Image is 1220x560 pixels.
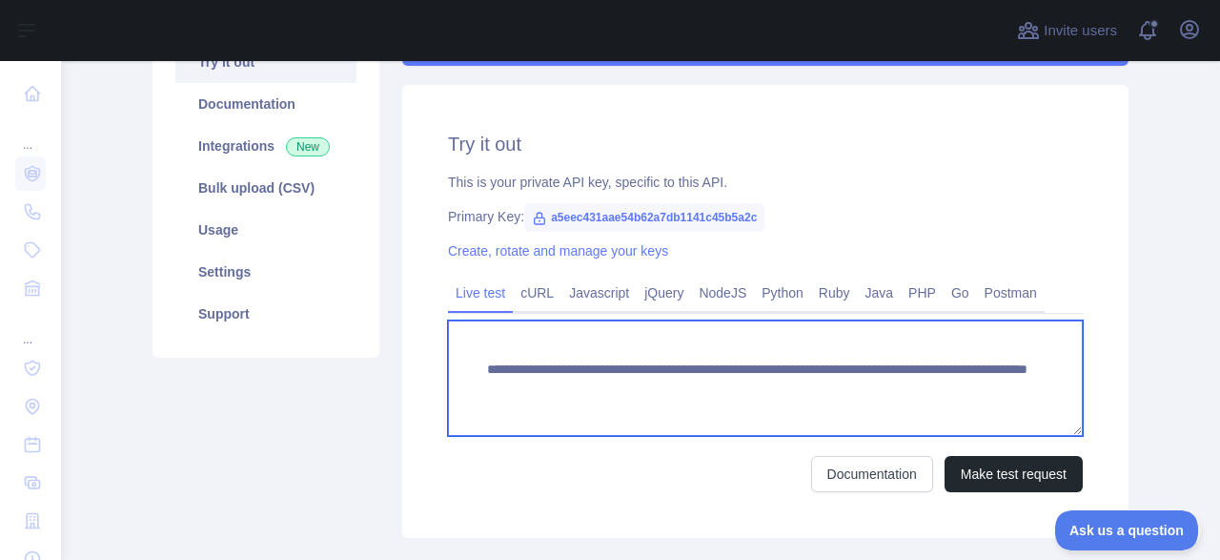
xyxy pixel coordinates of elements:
[691,278,754,308] a: NodeJS
[448,173,1083,192] div: This is your private API key, specific to this API.
[175,251,356,293] a: Settings
[944,278,977,308] a: Go
[1055,510,1201,550] iframe: Toggle Customer Support
[448,243,668,259] a: Create, rotate and manage your keys
[901,278,944,308] a: PHP
[1013,15,1121,46] button: Invite users
[524,203,764,232] span: a5eec431aae54b62a7db1141c45b5a2c
[858,278,902,308] a: Java
[637,278,691,308] a: jQuery
[811,278,858,308] a: Ruby
[977,278,1045,308] a: Postman
[175,41,356,83] a: Try it out
[175,167,356,209] a: Bulk upload (CSV)
[15,114,46,153] div: ...
[513,278,561,308] a: cURL
[286,137,330,156] span: New
[448,207,1083,226] div: Primary Key:
[754,278,811,308] a: Python
[175,125,356,167] a: Integrations New
[1044,20,1117,42] span: Invite users
[175,209,356,251] a: Usage
[448,278,513,308] a: Live test
[561,278,637,308] a: Javascript
[175,83,356,125] a: Documentation
[811,456,933,492] a: Documentation
[15,309,46,347] div: ...
[448,131,1083,157] h2: Try it out
[175,293,356,335] a: Support
[945,456,1083,492] button: Make test request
